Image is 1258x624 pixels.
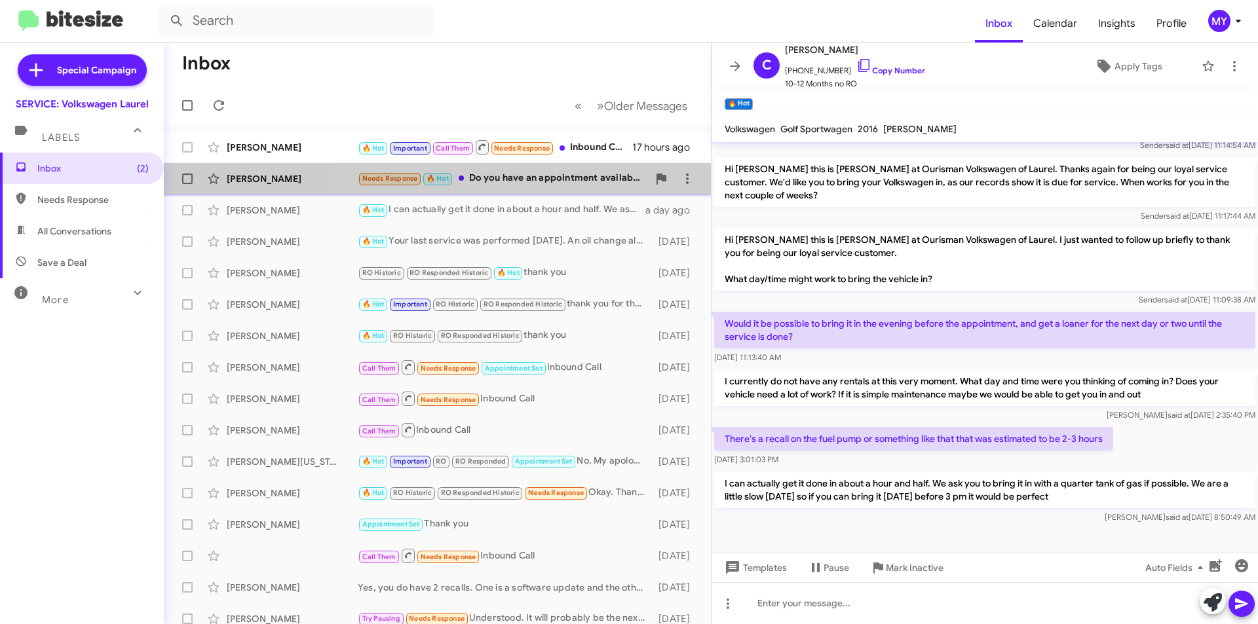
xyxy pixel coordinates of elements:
span: [PERSON_NAME] [DATE] 2:35:40 PM [1107,410,1255,420]
span: 🔥 Hot [362,457,385,466]
span: Templates [722,556,787,579]
button: MY [1197,10,1244,32]
span: Important [393,144,427,153]
div: [PERSON_NAME] [227,172,358,185]
span: Appointment Set [362,520,420,528]
button: Mark Inactive [860,556,954,579]
div: Thank you [358,517,652,532]
span: 🔥 Hot [362,488,385,497]
div: [PERSON_NAME] [227,266,358,280]
span: » [597,98,604,114]
div: I can actually get it done in about a hour and half. We ask you to bring it in with a quarter tan... [358,202,645,217]
span: Apply Tags [1115,54,1162,78]
div: Inbound Call [358,547,652,564]
span: Special Campaign [57,64,136,77]
div: SERVICE: Volkswagen Laurel [16,98,149,111]
div: No, My apologies for the misunderstanding. Thank you for your business! [358,454,652,469]
span: 10-12 Months no RO [785,77,925,90]
small: 🔥 Hot [725,98,753,110]
span: Golf Sportwagen [780,123,852,135]
span: Labels [42,132,80,143]
span: 🔥 Hot [362,331,385,340]
div: [PERSON_NAME] [227,235,358,248]
span: Sender [DATE] 11:09:38 AM [1139,295,1255,304]
div: 17 hours ago [632,141,700,154]
input: Search [159,5,434,37]
span: RO Historic [362,268,401,277]
div: [DATE] [652,518,700,531]
span: RO Responded Historic [441,488,520,497]
span: RO Responded Historic [484,300,562,308]
span: All Conversations [37,225,111,238]
div: [PERSON_NAME] [227,581,358,594]
span: More [42,294,69,306]
div: [PERSON_NAME] [227,204,358,217]
span: Call Them [362,427,396,435]
div: MY [1208,10,1230,32]
span: [PERSON_NAME] [DATE] 8:50:49 AM [1105,512,1255,522]
a: Special Campaign [18,54,147,86]
div: [PERSON_NAME] [227,361,358,374]
button: Auto Fields [1135,556,1219,579]
span: RO Historic [393,331,432,340]
span: Call Them [362,395,396,404]
span: Appointment Set [515,457,573,466]
span: Needs Response [37,193,149,206]
p: Would it be possible to bring it in the evening before the appointment, and get a loaner for the ... [714,312,1255,348]
p: Hi [PERSON_NAME] this is [PERSON_NAME] at Ourisman Volkswagen of Laurel. I just wanted to follow ... [714,228,1255,291]
span: Call Them [362,364,396,373]
p: Hi [PERSON_NAME] this is [PERSON_NAME] at Ourisman Volkswagen of Laurel. Thanks again for being o... [714,157,1255,207]
span: Needs Response [421,553,476,561]
div: [DATE] [652,298,700,311]
a: Copy Number [856,65,925,75]
span: [DATE] 11:13:40 AM [714,352,781,362]
button: Apply Tags [1061,54,1195,78]
span: 🔥 Hot [427,174,449,183]
div: Inbound Call [358,422,652,438]
div: [PERSON_NAME] [227,141,358,154]
span: [PERSON_NAME] [883,123,957,135]
a: Insights [1088,5,1146,43]
span: (2) [137,162,149,175]
span: Pause [824,556,849,579]
span: Older Messages [604,99,687,113]
span: Try Pausing [362,614,400,623]
span: said at [1166,140,1189,150]
button: Pause [797,556,860,579]
div: [DATE] [652,549,700,562]
p: I can actually get it done in about a hour and half. We ask you to bring it in with a quarter tan... [714,471,1255,508]
span: Mark Inactive [886,556,943,579]
div: [DATE] [652,329,700,342]
div: [PERSON_NAME][US_STATE] [227,455,358,468]
p: There's a recall on the fuel pump or something like that that was estimated to be 2-3 hours [714,427,1113,450]
a: Calendar [1023,5,1088,43]
span: Important [393,300,427,308]
span: Needs Response [409,614,465,623]
span: RO Responded Historic [441,331,520,340]
span: « [575,98,582,114]
span: Inbox [975,5,1023,43]
span: Needs Response [421,364,476,373]
span: Needs Response [421,395,476,404]
span: 🔥 Hot [497,268,520,277]
a: Profile [1146,5,1197,43]
span: Call Them [436,144,470,153]
span: 2016 [858,123,878,135]
span: [PHONE_NUMBER] [785,58,925,77]
span: 🔥 Hot [362,300,385,308]
span: [DATE] 3:01:03 PM [714,454,778,464]
div: Okay. Thanks! [358,485,652,500]
div: thank you [358,265,652,280]
span: Volkswagen [725,123,775,135]
span: RO Responded [455,457,506,466]
span: Needs Response [494,144,550,153]
span: Appointment Set [485,364,543,373]
div: Inbound Call [358,139,632,155]
span: Sender [DATE] 11:17:44 AM [1141,211,1255,221]
div: [PERSON_NAME] [227,518,358,531]
span: Important [393,457,427,466]
span: RO Historic [393,488,432,497]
